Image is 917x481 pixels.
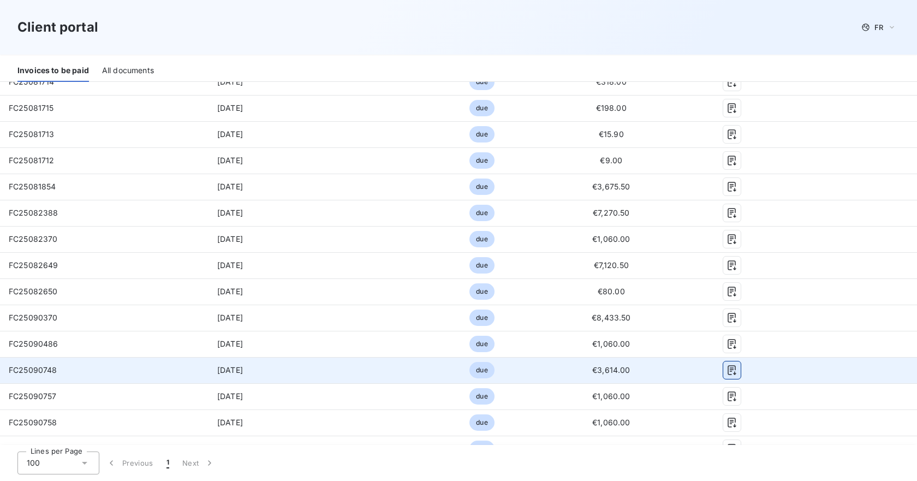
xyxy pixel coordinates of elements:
span: €3,614.00 [592,365,630,375]
span: FC25090486 [9,339,58,348]
span: €7,120.50 [594,260,629,270]
span: due [469,310,494,326]
span: FC25081854 [9,182,56,191]
span: due [469,257,494,274]
span: €1,060.00 [592,234,630,244]
span: due [469,388,494,405]
div: All documents [102,59,154,82]
span: FC25082388 [9,208,58,217]
span: €8,283.00 [592,444,631,453]
span: due [469,126,494,142]
span: [DATE] [217,418,243,427]
span: €7,270.50 [593,208,629,217]
span: due [469,205,494,221]
span: [DATE] [217,156,243,165]
button: Previous [99,452,160,474]
span: FC25090748 [9,365,57,375]
span: FC25081713 [9,129,55,139]
span: FC25090370 [9,313,58,322]
span: [DATE] [217,391,243,401]
span: FC25090758 [9,418,57,427]
span: due [469,152,494,169]
span: €1,060.00 [592,418,630,427]
span: due [469,441,494,457]
span: €80.00 [598,287,625,296]
span: due [469,336,494,352]
span: [DATE] [217,234,243,244]
span: €9.00 [600,156,622,165]
span: FC25082650 [9,287,58,296]
span: FC25082649 [9,260,58,270]
span: [DATE] [217,260,243,270]
button: Next [176,452,222,474]
span: €15.90 [599,129,624,139]
span: [DATE] [217,313,243,322]
span: FC25091242 [9,444,57,453]
span: [DATE] [217,339,243,348]
span: due [469,74,494,90]
span: €1,060.00 [592,339,630,348]
span: [DATE] [217,182,243,191]
span: €1,060.00 [592,391,630,401]
span: due [469,283,494,300]
span: FC25081712 [9,156,55,165]
span: [DATE] [217,208,243,217]
h3: Client portal [17,17,98,37]
span: FC25090757 [9,391,57,401]
span: [DATE] [217,129,243,139]
span: due [469,231,494,247]
div: Invoices to be paid [17,59,89,82]
span: €198.00 [596,103,627,112]
span: 1 [166,458,169,468]
span: due [469,179,494,195]
span: FC25081715 [9,103,54,112]
span: [DATE] [217,287,243,296]
span: [DATE] [217,103,243,112]
span: 100 [27,458,40,468]
span: FC25082370 [9,234,58,244]
span: FR [874,23,883,32]
span: [DATE] [217,365,243,375]
span: [DATE] [217,444,243,453]
span: €8,433.50 [592,313,630,322]
span: €3,675.50 [592,182,630,191]
span: due [469,414,494,431]
button: 1 [160,452,176,474]
span: due [469,362,494,378]
span: due [469,100,494,116]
